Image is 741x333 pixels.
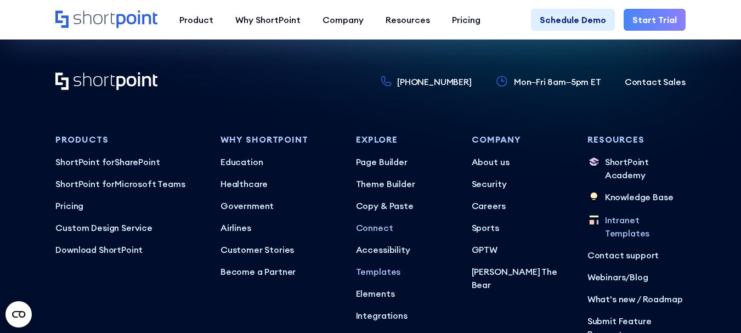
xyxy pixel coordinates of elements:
iframe: Chat Widget [686,280,741,333]
p: Intranet Templates [605,213,686,240]
a: Government [220,199,338,212]
p: / [587,270,686,284]
p: ShortPoint Academy [605,155,686,182]
a: Security [472,177,570,190]
a: About us [472,155,570,168]
a: Intranet Templates [587,213,686,240]
a: Connect [356,221,454,234]
h3: Products [55,135,203,145]
a: Templates [356,265,454,278]
a: Accessibility [356,243,454,256]
a: Contact Sales [625,75,686,88]
a: Become a Partner [220,265,338,278]
div: Product [179,13,213,26]
div: Company [323,13,364,26]
a: Resources [375,9,441,31]
a: Theme Builder [356,177,454,190]
p: Knowledge Base [605,190,674,205]
div: Pricing [452,13,480,26]
a: GPTW [472,243,570,256]
a: What's new / Roadmap [587,292,686,306]
h3: Explore [356,135,454,145]
a: Knowledge Base [587,190,686,205]
a: [PHONE_NUMBER] [381,75,472,88]
a: Webinars [587,272,626,283]
a: Start Trial [624,9,686,31]
p: Microsoft Teams [55,177,203,190]
a: Home [55,72,157,91]
a: Sports [472,221,570,234]
a: Healthcare [220,177,338,190]
a: Product [168,9,224,31]
a: Download ShortPoint [55,243,203,256]
span: ShortPoint for [55,178,115,189]
a: Pricing [441,9,491,31]
h3: Why Shortpoint [220,135,338,145]
a: Company [312,9,375,31]
div: Resources [386,13,430,26]
a: ShortPoint Academy [587,155,686,182]
p: SharePoint [55,155,203,168]
a: Copy & Paste [356,199,454,212]
h3: Resources [587,135,686,145]
a: Careers [472,199,570,212]
a: Schedule Demo [531,9,615,31]
a: ShortPoint forSharePoint [55,155,203,168]
span: ShortPoint for [55,156,115,167]
a: Airlines [220,221,338,234]
a: Contact support [587,249,686,262]
button: Open CMP widget [5,301,32,328]
a: Page Builder [356,155,454,168]
p: [PHONE_NUMBER] [397,75,472,88]
a: ShortPoint forMicrosoft Teams [55,177,203,190]
h3: Company [472,135,570,145]
a: Customer Stories [220,243,338,256]
a: Integrations [356,309,454,322]
a: Pricing [55,199,203,212]
a: Blog [630,272,648,283]
a: Why ShortPoint [224,9,312,31]
a: Education [220,155,338,168]
a: [PERSON_NAME] The Bear [472,265,570,291]
a: Custom Design Service [55,221,203,234]
p: Mon–Fri 8am–5pm ET [514,75,601,88]
a: Elements [356,287,454,300]
div: Why ShortPoint [235,13,301,26]
a: Home [55,10,157,29]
